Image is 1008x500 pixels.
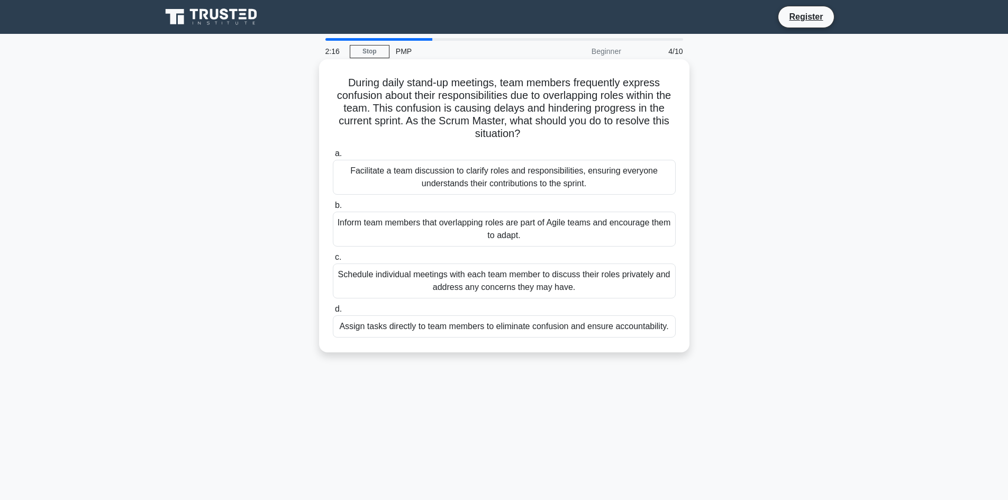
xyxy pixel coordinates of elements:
span: b. [335,201,342,210]
h5: During daily stand-up meetings, team members frequently express confusion about their responsibil... [332,76,677,141]
span: d. [335,304,342,313]
div: PMP [389,41,535,62]
div: Facilitate a team discussion to clarify roles and responsibilities, ensuring everyone understands... [333,160,676,195]
div: Beginner [535,41,628,62]
div: 4/10 [628,41,689,62]
div: Inform team members that overlapping roles are part of Agile teams and encourage them to adapt. [333,212,676,247]
a: Stop [350,45,389,58]
div: Assign tasks directly to team members to eliminate confusion and ensure accountability. [333,315,676,338]
span: a. [335,149,342,158]
a: Register [783,10,829,23]
div: 2:16 [319,41,350,62]
div: Schedule individual meetings with each team member to discuss their roles privately and address a... [333,263,676,298]
span: c. [335,252,341,261]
